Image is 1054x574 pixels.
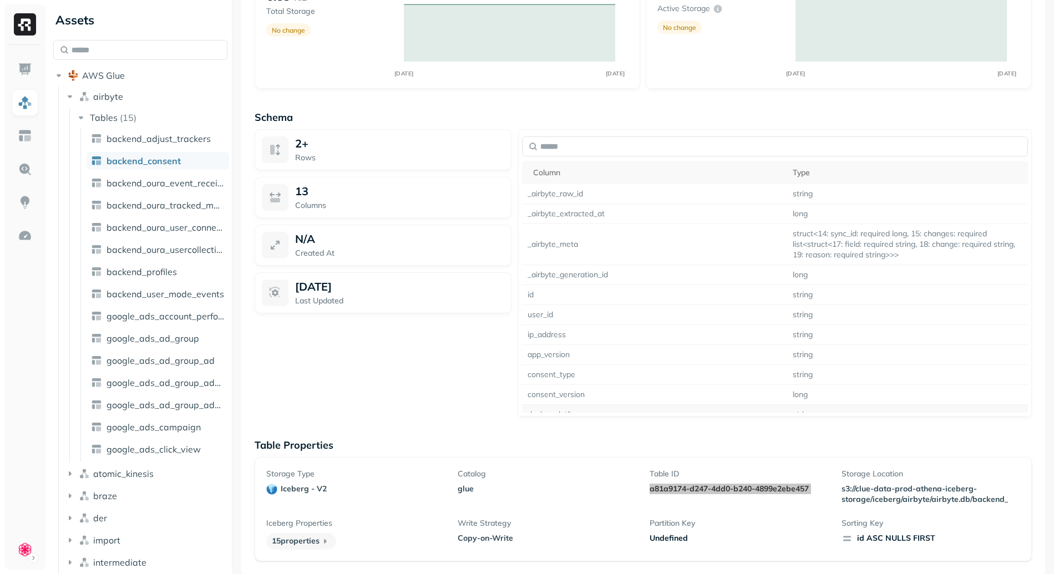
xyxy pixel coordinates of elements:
td: consent_type [522,365,787,385]
img: Ryft [14,13,36,35]
p: No change [272,26,305,34]
img: Assets [18,95,32,110]
span: backend_oura_event_received [107,177,225,189]
span: import [93,535,120,546]
p: a81a9174-d247-4dd0-b240-4899e2ebe457 [650,484,828,494]
p: Write Strategy [458,518,636,529]
img: table [91,288,102,299]
span: backend_user_mode_events [107,288,224,299]
p: Sorting Key [842,518,1020,529]
td: ip_address [522,325,787,345]
img: namespace [79,468,90,479]
a: backend_consent [87,152,229,170]
img: table [91,222,102,233]
td: _airbyte_raw_id [522,184,787,204]
span: google_ads_account_performance_report [107,311,225,322]
span: backend_consent [107,155,181,166]
span: braze [93,490,117,501]
span: google_ads_ad_group_ad_legacy [107,399,225,410]
a: backend_oura_event_received [87,174,229,192]
a: backend_user_mode_events [87,285,229,303]
td: struct<14: sync_id: required long, 15: changes: required list<struct<17: field: required string, ... [787,224,1028,265]
img: root [68,70,79,81]
p: s3://clue-data-prod-athena-iceberg-storage/iceberg/airbyte/airbyte.db/backend_consent [842,484,1008,505]
span: google_ads_ad_group_ad [107,355,215,366]
td: long [787,204,1028,224]
span: backend_profiles [107,266,177,277]
button: import [64,531,228,549]
span: Tables [90,112,118,123]
span: backend_oura_tracked_measurement [107,200,225,211]
a: backend_oura_user_connections [87,219,229,236]
img: table [91,377,102,388]
td: _airbyte_generation_id [522,265,787,285]
td: device_platform [522,405,787,425]
a: backend_oura_usercollection_sleep [87,241,229,258]
p: N/A [295,232,315,246]
img: table [91,444,102,455]
img: namespace [79,557,90,568]
a: google_ads_ad_group_ad [87,352,229,369]
tspan: [DATE] [786,70,805,77]
p: glue [458,484,636,494]
td: string [787,325,1028,345]
td: user_id [522,305,787,325]
button: braze [64,487,228,505]
span: backend_oura_usercollection_sleep [107,244,225,255]
p: 2+ [295,136,308,150]
p: [DATE] [295,280,332,293]
tspan: [DATE] [606,70,625,77]
span: google_ads_campaign [107,421,201,433]
span: airbyte [93,91,123,102]
img: Asset Explorer [18,129,32,143]
p: 15 properties [266,533,336,550]
button: AWS Glue [53,67,227,84]
p: Storage Type [266,469,445,479]
img: Optimization [18,228,32,243]
span: backend_adjust_trackers [107,133,211,144]
p: Table ID [650,469,828,479]
img: namespace [79,535,90,546]
span: google_ads_ad_group [107,333,199,344]
img: iceberg - v2 [266,484,277,495]
p: Table Properties [255,439,1032,451]
a: backend_oura_tracked_measurement [87,196,229,214]
td: string [787,405,1028,425]
div: Type [793,167,1022,178]
p: iceberg - v2 [281,484,327,494]
td: string [787,345,1028,365]
button: Tables(15) [75,109,229,126]
td: string [787,285,1028,305]
img: table [91,333,102,344]
p: No change [663,23,696,32]
img: table [91,266,102,277]
button: atomic_kinesis [64,465,228,482]
div: Assets [53,11,227,29]
img: Query Explorer [18,162,32,176]
p: Rows [295,153,504,163]
img: Dashboard [18,62,32,77]
img: namespace [79,512,90,524]
span: backend_oura_user_connections [107,222,225,233]
td: consent_version [522,385,787,405]
td: _airbyte_meta [522,224,787,265]
p: Catalog [458,469,636,479]
tspan: [DATE] [997,70,1017,77]
td: app_version [522,345,787,365]
a: backend_adjust_trackers [87,130,229,148]
td: long [787,265,1028,285]
img: table [91,177,102,189]
td: string [787,365,1028,385]
button: airbyte [64,88,228,105]
td: id [522,285,787,305]
p: Created At [295,248,504,258]
td: string [787,184,1028,204]
a: google_ads_ad_group_ad_label [87,374,229,392]
button: intermediate [64,553,228,571]
a: google_ads_ad_group [87,329,229,347]
img: table [91,133,102,144]
p: Storage Location [842,469,1020,479]
span: intermediate [93,557,146,568]
a: google_ads_ad_group_ad_legacy [87,396,229,414]
td: string [787,305,1028,325]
